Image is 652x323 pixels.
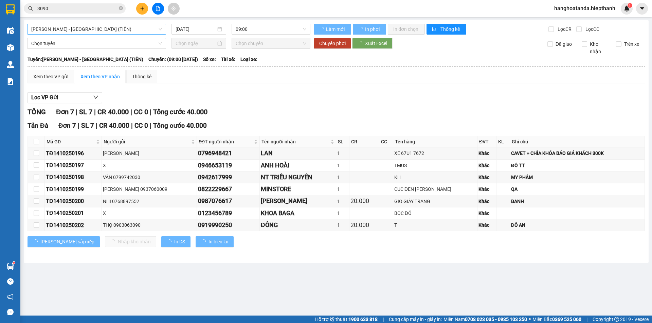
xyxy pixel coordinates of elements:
td: ANH HOÀI [260,160,337,171]
div: T [394,221,476,229]
div: Thống kê [132,73,151,80]
td: TĐ1410250202 [45,219,102,231]
span: question-circle [7,278,14,285]
span: | [150,108,151,116]
span: Đã giao [553,40,575,48]
div: X [103,209,196,217]
div: Xem theo VP nhận [80,73,120,80]
td: 0822229667 [197,183,260,195]
th: ĐVT [477,136,496,147]
th: Tên hàng [393,136,478,147]
button: plus [136,3,148,15]
td: TĐ1410250199 [45,183,102,195]
div: 0919990250 [198,220,258,230]
span: | [383,316,384,323]
span: file-add [156,6,160,11]
input: Tìm tên, số ĐT hoặc mã đơn [37,5,117,12]
span: In phơi [365,25,381,33]
td: ĐÔNG [260,219,337,231]
td: KHOA BAGA [260,207,337,219]
div: BANH [511,198,644,205]
span: Làm mới [326,25,346,33]
img: warehouse-icon [7,27,14,34]
div: Khác [478,174,495,181]
img: logo-vxr [6,4,15,15]
button: In phơi [353,24,386,35]
span: | [131,122,133,129]
div: TĐ1410250202 [46,221,101,229]
div: 20.000 [350,196,378,206]
div: Khác [478,221,495,229]
td: 0123456789 [197,207,260,219]
div: 0987076617 [198,196,258,206]
span: CR 40.000 [97,108,129,116]
div: KHOA BAGA [261,208,335,218]
span: aim [171,6,176,11]
div: X [103,162,196,169]
span: down [93,95,98,100]
div: TĐ1410250197 [46,161,101,169]
span: | [586,316,587,323]
span: | [130,108,132,116]
span: 026 Tản Đà - Lô E, P11, Q5 | [2,48,91,54]
div: 0796948421 [198,148,258,158]
span: [DATE] Bà Trưng, [GEOGRAPHIC_DATA], [GEOGRAPHIC_DATA], [GEOGRAPHIC_DATA] | [95,44,187,60]
button: file-add [152,3,164,15]
span: close-circle [119,6,123,10]
td: 0796948421 [197,147,260,159]
span: SĐT người nhận [199,138,253,145]
div: KH [394,174,476,181]
td: NT TRIỀU NGUYÊN [260,171,337,183]
sup: 1 [13,262,15,264]
td: TĐ1410250196 [45,147,102,159]
div: TMUS [394,162,476,169]
button: Lọc VP Gửi [28,92,102,103]
span: Tài xế: [221,56,235,63]
div: TĐ1410250198 [46,173,101,181]
span: CC 0 [134,108,148,116]
span: Số xe: [203,56,216,63]
button: Nhập kho nhận [105,236,156,247]
span: loading [358,41,365,46]
div: Khác [478,149,495,157]
img: warehouse-icon [7,263,14,270]
span: Kho nhận [587,40,611,55]
span: [PERSON_NAME] sắp xếp [40,238,94,245]
span: Tên người nhận [261,138,329,145]
span: Lọc CC [583,25,600,33]
span: 1 [629,3,631,8]
strong: VP Gửi : [2,41,41,47]
div: Khác [478,209,495,217]
div: ĐỒ TT [511,162,644,169]
button: Làm mới [314,24,351,35]
button: In đơn chọn [388,24,425,35]
div: Khác [478,162,495,169]
span: | [150,122,151,129]
button: Xuất Excel [352,38,393,49]
div: ANH HOÀI [261,161,335,170]
div: GIO GIÂY TRANG [394,198,476,205]
span: | [78,122,79,129]
div: 0942617999 [198,173,258,182]
td: KIM THƠ [260,195,337,207]
span: CR 40.000 [99,122,129,129]
span: loading [201,239,209,244]
div: CUC ĐEN [PERSON_NAME] [394,185,476,193]
input: 14/10/2025 [176,25,216,33]
div: Khác [478,198,495,205]
span: | [96,122,97,129]
span: SL 7 [79,108,92,116]
div: 0946653119 [198,161,258,170]
div: LAN [261,148,335,158]
span: Tản Đà [28,122,48,129]
span: Hồ Chí Minh - Tân Châu (TIỀN) [31,24,162,34]
strong: CÔNG TY TNHH MTV VẬN TẢI [5,3,57,16]
span: notification [7,294,14,300]
th: CR [349,136,379,147]
td: 0942617999 [197,171,260,183]
div: BỌC ĐỎ [394,209,476,217]
div: 1 [337,221,348,229]
th: Ghi chú [510,136,645,147]
div: ĐÔ AN [511,221,644,229]
span: Người gửi [104,138,190,145]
